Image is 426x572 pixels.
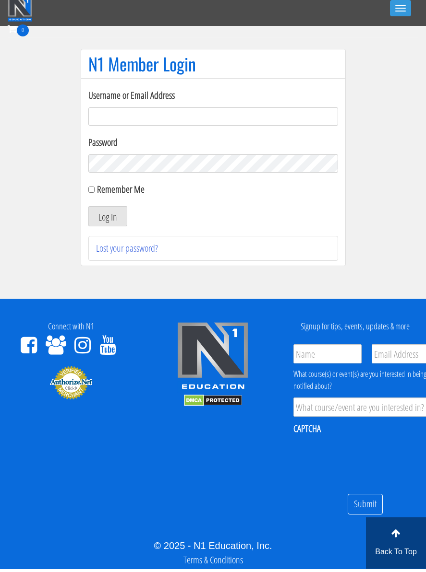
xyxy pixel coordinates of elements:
a: Terms & Conditions [183,556,243,569]
a: Lost your password? [96,245,158,257]
a: 0 [8,25,29,38]
h4: Signup for tips, events, updates & more [291,325,419,334]
p: Back To Top [366,549,426,560]
span: 0 [17,27,29,39]
label: Remember Me [97,186,145,198]
img: n1-education [8,0,32,24]
img: Authorize.Net Merchant - Click to Verify [49,368,93,403]
h4: Connect with N1 [7,325,135,334]
div: © 2025 - N1 Education, Inc. [7,541,419,556]
input: Submit [348,497,383,517]
label: Password [88,138,338,152]
label: CAPTCHA [293,425,321,438]
button: Log In [88,209,127,229]
label: Username or Email Address [88,91,338,105]
input: Name [293,347,362,366]
img: DMCA.com Protection Status [184,397,242,409]
h1: N1 Member Login [88,57,338,76]
img: n1-edu-logo [177,325,249,396]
